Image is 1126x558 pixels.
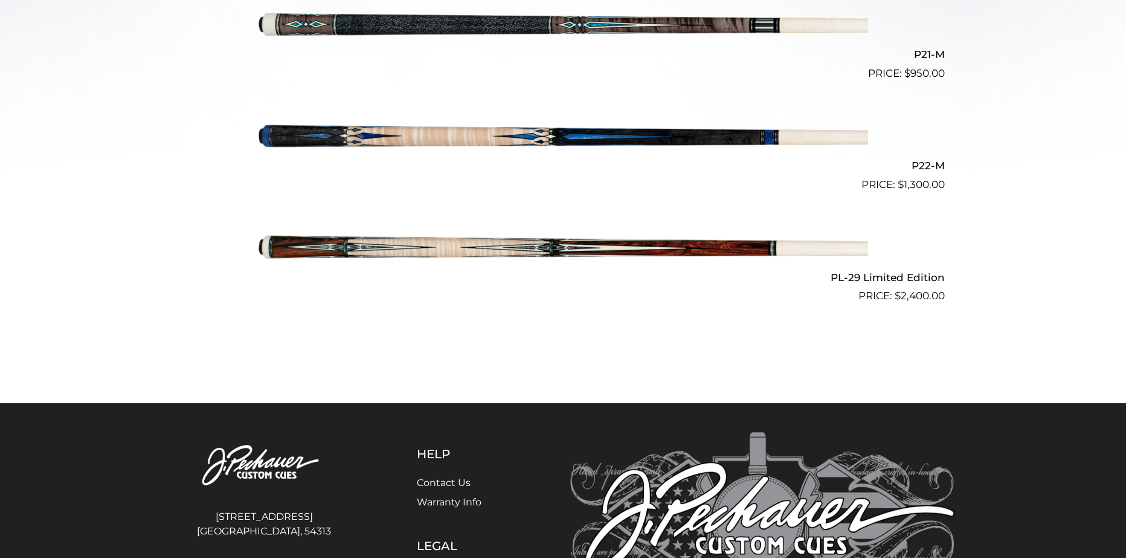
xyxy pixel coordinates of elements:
[898,178,945,190] bdi: 1,300.00
[172,432,356,499] img: Pechauer Custom Cues
[181,266,945,288] h2: PL-29 Limited Edition
[904,67,945,79] bdi: 950.00
[904,67,910,79] span: $
[181,43,945,65] h2: P21-M
[172,505,356,543] address: [STREET_ADDRESS] [GEOGRAPHIC_DATA], 54313
[898,178,904,190] span: $
[417,496,481,508] a: Warranty Info
[181,198,945,304] a: PL-29 Limited Edition $2,400.00
[417,477,471,488] a: Contact Us
[258,86,868,188] img: P22-M
[417,539,510,553] h5: Legal
[181,155,945,177] h2: P22-M
[258,198,868,299] img: PL-29 Limited Edition
[895,290,901,302] span: $
[181,86,945,193] a: P22-M $1,300.00
[895,290,945,302] bdi: 2,400.00
[417,447,510,461] h5: Help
